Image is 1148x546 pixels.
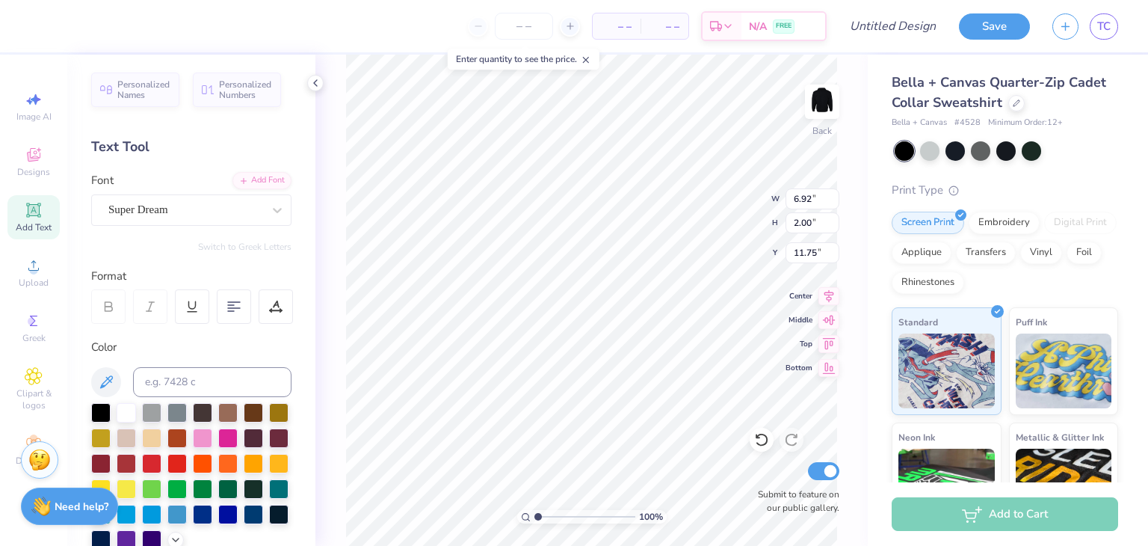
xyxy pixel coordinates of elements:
span: # 4528 [954,117,981,129]
span: Minimum Order: 12 + [988,117,1063,129]
div: Enter quantity to see the price. [448,49,599,70]
button: Save [959,13,1030,40]
span: Bella + Canvas [892,117,947,129]
span: Decorate [16,455,52,467]
input: Untitled Design [838,11,948,41]
span: Personalized Numbers [219,79,272,100]
span: Center [786,291,812,301]
strong: Need help? [55,500,108,514]
label: Submit to feature on our public gallery. [750,488,839,515]
span: Image AI [16,111,52,123]
span: N/A [749,19,767,34]
img: Back [807,87,837,117]
span: Top [786,339,812,349]
div: Applique [892,242,951,264]
img: Standard [898,334,995,408]
span: Metallic & Glitter Ink [1016,429,1104,445]
img: Puff Ink [1016,334,1112,408]
span: 100 % [639,510,663,524]
label: Font [91,172,114,189]
span: Personalized Names [117,79,170,100]
div: Vinyl [1020,242,1062,264]
span: Upload [19,277,49,289]
span: – – [649,19,679,34]
input: e.g. 7428 c [133,367,291,397]
span: Add Text [16,221,52,233]
img: Neon Ink [898,449,995,524]
div: Back [812,124,832,138]
div: Rhinestones [892,272,964,294]
span: FREE [776,21,791,31]
div: Format [91,268,293,285]
span: Greek [22,332,46,344]
div: Transfers [956,242,1016,264]
span: Neon Ink [898,429,935,445]
span: Standard [898,314,938,330]
span: Puff Ink [1016,314,1047,330]
div: Foil [1067,242,1102,264]
a: TC [1090,13,1118,40]
span: Bella + Canvas Quarter-Zip Cadet Collar Sweatshirt [892,73,1106,111]
span: TC [1097,18,1111,35]
span: Clipart & logos [7,387,60,411]
span: Middle [786,315,812,325]
span: – – [602,19,632,34]
img: Metallic & Glitter Ink [1016,449,1112,524]
input: – – [495,13,553,40]
span: Designs [17,166,50,178]
div: Digital Print [1044,212,1117,234]
div: Add Font [232,172,291,189]
div: Text Tool [91,137,291,157]
div: Color [91,339,291,356]
button: Switch to Greek Letters [198,241,291,253]
div: Print Type [892,182,1118,199]
div: Embroidery [969,212,1040,234]
div: Screen Print [892,212,964,234]
span: Bottom [786,363,812,373]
